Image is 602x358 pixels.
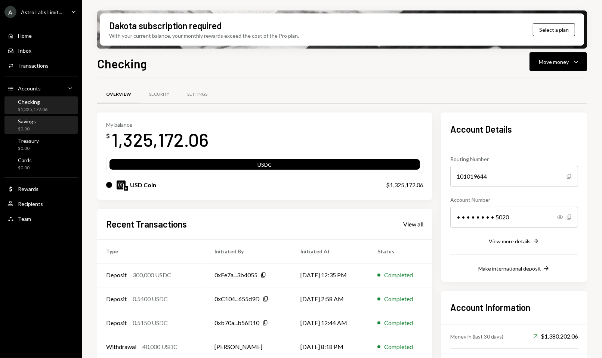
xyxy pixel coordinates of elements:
[97,239,206,263] th: Type
[450,123,578,135] h2: Account Details
[214,271,257,280] div: 0xEe7a...3b4055
[530,52,587,71] button: Move money
[18,186,38,192] div: Rewards
[106,132,110,140] div: $
[106,294,127,303] div: Deposit
[106,318,127,327] div: Deposit
[18,85,41,92] div: Accounts
[111,128,209,151] div: 1,325,172.06
[4,182,78,195] a: Rewards
[384,318,413,327] div: Completed
[384,294,413,303] div: Completed
[450,207,578,228] div: • • • • • • • • 5020
[109,19,222,32] div: Dakota subscription required
[18,138,39,144] div: Treasury
[450,166,578,187] div: 101019644
[133,271,171,280] div: 300,000 USDC
[130,180,156,189] div: USD Coin
[478,265,541,272] div: Make international deposit
[386,180,423,189] div: $1,325,172.06
[450,301,578,314] h2: Account Information
[97,56,147,71] h1: Checking
[4,6,16,18] div: A
[106,121,209,128] div: My balance
[206,239,291,263] th: Initiated By
[97,85,140,104] a: Overview
[4,29,78,42] a: Home
[214,318,259,327] div: 0xb70a...b56D10
[21,9,62,15] div: Astro Labs Limit...
[450,333,503,340] div: Money in (last 30 days)
[178,85,216,104] a: Settings
[478,265,550,273] button: Make international deposit
[18,165,32,171] div: $0.00
[18,201,43,207] div: Recipients
[214,294,260,303] div: 0xC104...655d9D
[109,32,299,40] div: With your current balance, your monthly rewards exceed the cost of the Pro plan.
[403,220,423,228] a: View all
[18,99,47,105] div: Checking
[450,155,578,163] div: Routing Number
[106,91,131,98] div: Overview
[133,318,168,327] div: 0.5150 USDC
[18,33,32,39] div: Home
[4,135,78,153] a: Treasury$0.00
[109,161,420,171] div: USDC
[117,180,126,189] img: USDC
[140,85,178,104] a: Security
[291,263,368,287] td: [DATE] 12:35 PM
[4,59,78,72] a: Transactions
[4,116,78,134] a: Savings$0.00
[106,218,187,230] h2: Recent Transactions
[291,287,368,311] td: [DATE] 2:58 AM
[18,145,39,152] div: $0.00
[368,239,432,263] th: Status
[18,107,47,113] div: $1,325,172.06
[533,23,575,36] button: Select a plan
[539,58,569,66] div: Move money
[142,342,177,351] div: 40,000 USDC
[4,197,78,210] a: Recipients
[384,271,413,280] div: Completed
[4,155,78,173] a: Cards$0.00
[4,44,78,57] a: Inbox
[18,126,36,132] div: $0.00
[18,47,31,54] div: Inbox
[106,271,127,280] div: Deposit
[489,238,531,244] div: View more details
[149,91,169,98] div: Security
[4,96,78,114] a: Checking$1,325,172.06
[4,212,78,225] a: Team
[187,91,207,98] div: Settings
[533,332,578,341] div: $1,380,202.06
[4,81,78,95] a: Accounts
[18,62,49,69] div: Transactions
[384,342,413,351] div: Completed
[18,216,31,222] div: Team
[450,196,578,204] div: Account Number
[291,311,368,335] td: [DATE] 12:44 AM
[489,237,540,246] button: View more details
[291,239,368,263] th: Initiated At
[106,342,136,351] div: Withdrawal
[18,118,36,124] div: Savings
[133,294,168,303] div: 0.5400 USDC
[124,186,128,191] img: ethereum-mainnet
[18,157,32,163] div: Cards
[403,220,423,228] div: View all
